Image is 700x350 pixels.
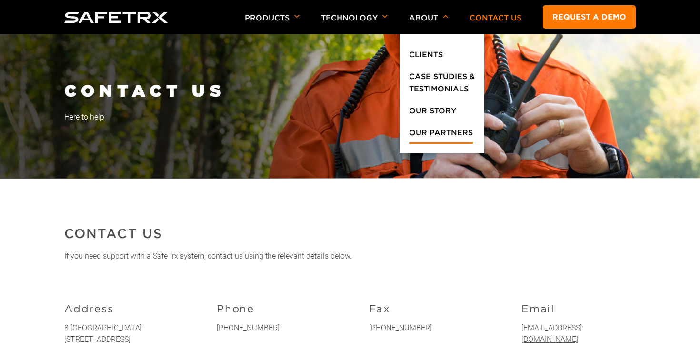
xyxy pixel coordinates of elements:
[652,304,700,350] iframe: Chat Widget
[64,12,168,23] img: Logo SafeTrx
[409,105,456,122] a: Our Story
[409,13,448,34] p: About
[217,302,331,315] p: Phone
[64,111,636,123] p: Here to help
[521,323,582,344] a: [EMAIL_ADDRESS][DOMAIN_NAME]
[321,13,388,34] p: Technology
[217,323,280,332] a: [PHONE_NUMBER]
[11,114,51,121] span: Discover More
[543,5,636,29] a: Request a demo
[409,49,443,66] a: Clients
[369,322,483,334] p: [PHONE_NUMBER]
[2,100,9,107] input: Request a Demo
[470,13,521,22] a: Contact Us
[409,127,473,144] a: Our Partners
[2,113,9,120] input: Discover More
[64,250,636,262] p: If you need support with a SafeTrx system, contact us using the relevant details below.
[2,202,9,209] input: I agree to allow 8 West Consulting to store and process my personal data.*
[12,201,214,209] p: I agree to allow 8 West Consulting to store and process my personal data.
[64,224,636,243] h2: Contact Us
[409,70,475,100] a: Case Studies &Testimonials
[521,302,636,315] p: Email
[245,13,300,34] p: Products
[369,302,483,315] p: Fax
[11,101,58,108] span: Request a Demo
[64,302,179,315] p: Address
[64,322,179,345] p: 8 [GEOGRAPHIC_DATA] [STREET_ADDRESS]
[64,80,636,100] h1: Contact Us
